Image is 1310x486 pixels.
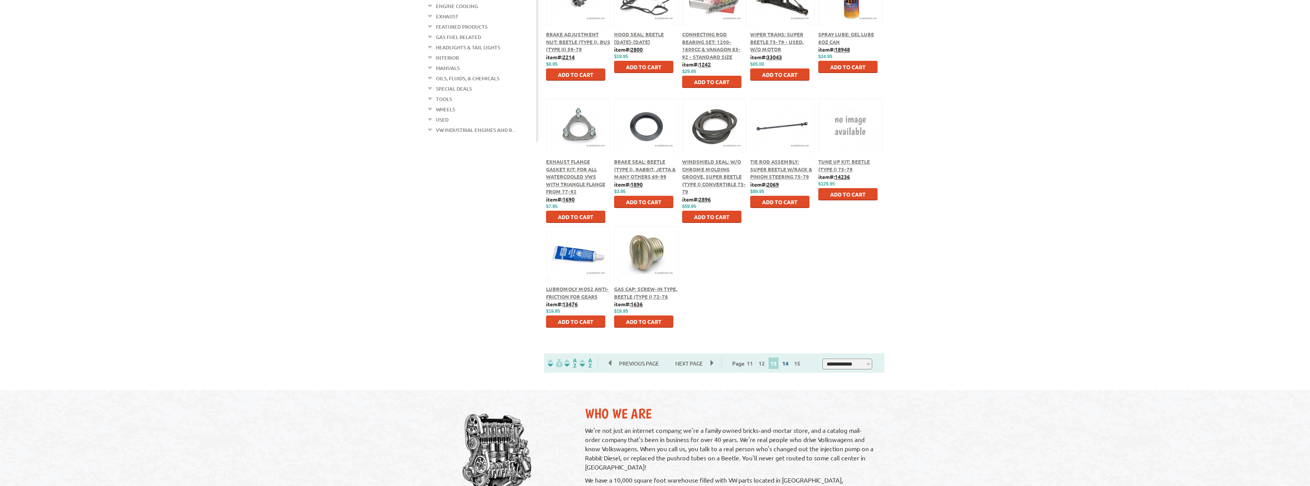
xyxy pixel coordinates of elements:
[750,196,809,208] button: Add to Cart
[682,61,711,68] b: item#:
[835,173,850,180] u: 14236
[614,301,643,307] b: item#:
[818,181,835,187] span: $129.95
[585,426,877,471] p: We're not just an internet company; we're a family owned bricks-and-mortar store, and a catalog m...
[721,357,814,369] div: Page
[614,61,673,73] button: Add to Cart
[546,54,575,60] b: item#:
[750,62,764,67] span: $65.00
[699,61,711,68] u: 1242
[546,309,560,314] span: $19.95
[835,46,850,53] u: 18948
[830,63,866,70] span: Add to Cart
[562,196,575,203] u: 1690
[611,358,666,369] span: Previous Page
[436,53,459,63] a: Interior
[436,94,452,104] a: Tools
[668,360,710,367] a: Next Page
[614,286,678,300] a: Gas Cap: Screw-In Type, Beetle (Type I) 72-78
[546,286,609,300] a: LubroMoly MoS2 Anti-Friction for Gears
[818,31,874,45] a: Spray Lube: Gel Lube 8oz Can
[818,188,878,200] button: Add to Cart
[626,318,662,325] span: Add to Cart
[631,46,643,53] u: 2800
[563,359,578,367] img: Sort by Headline
[614,31,664,45] a: Hood Seal: Beetle [DATE]-[DATE]
[436,115,449,125] a: Used
[792,360,802,367] a: 15
[682,196,711,203] b: item#:
[546,204,557,209] span: $7.95
[558,318,593,325] span: Add to Cart
[668,358,710,369] span: Next Page
[614,315,673,328] button: Add to Cart
[699,196,711,203] u: 2896
[436,42,500,52] a: Headlights & Tail Lights
[830,191,866,198] span: Add to Cart
[558,213,593,220] span: Add to Cart
[546,62,557,67] span: $6.95
[436,125,515,135] a: VW Industrial Engines and R...
[631,181,643,188] u: 1890
[694,78,730,85] span: Add to Cart
[609,360,668,367] a: Previous Page
[614,309,628,314] span: $19.95
[682,158,746,195] a: Windshield Seal: w/o Chrome Molding Groove, Super Beetle (Type I) Convertible 73-79
[626,63,662,70] span: Add to Cart
[546,301,578,307] b: item#:
[436,73,499,83] a: Oils, Fluids, & Chemicals
[436,1,478,11] a: Engine Cooling
[818,61,878,73] button: Add to Cart
[818,46,850,53] b: item#:
[757,360,767,367] a: 12
[631,301,643,307] u: 1636
[682,31,741,60] a: Connecting Rod Bearing Set: 1200-1600cc & Vanagon 83-92 - Standard Size
[750,181,779,188] b: item#:
[546,68,605,81] button: Add to Cart
[614,189,626,194] span: $3.95
[546,196,575,203] b: item#:
[578,359,593,367] img: Sort by Sales Rank
[614,54,628,59] span: $19.95
[780,360,790,367] a: 14
[682,204,696,209] span: $59.95
[750,31,804,52] a: Wiper Trans: Super Beetle 73-79 - Used, w/o Motor
[682,211,741,223] button: Add to Cart
[546,315,605,328] button: Add to Cart
[585,405,877,422] h2: Who We Are
[546,211,605,223] button: Add to Cart
[745,360,755,367] a: 11
[682,76,741,88] button: Add to Cart
[436,63,460,73] a: Manuals
[682,69,696,74] span: $29.95
[436,32,481,42] a: Gas Fuel Related
[546,31,610,52] a: Brake Adjustment Nut: Beetle (Type I), Bus (Type II) 59-79
[614,158,676,180] span: Brake Seal: Beetle (Type I), Rabbit, Jetta & Many Others 69-99
[769,358,779,369] span: 13
[562,54,575,60] u: 2214
[818,158,870,172] a: Tune Up Kit: Beetle (Type I) 75-79
[436,11,458,21] a: Exhaust
[694,213,730,220] span: Add to Cart
[762,198,798,205] span: Add to Cart
[558,71,593,78] span: Add to Cart
[818,173,850,180] b: item#:
[750,68,809,81] button: Add to Cart
[546,158,605,195] a: Exhaust Flange Gasket Kit: For all Watercooled VWs with triangle flange from 77-92
[614,196,673,208] button: Add to Cart
[750,158,812,180] a: Tie Rod Assembly: Super Beetle w/Rack & Pinion Steering 75-79
[762,71,798,78] span: Add to Cart
[548,359,563,367] img: filterpricelow.svg
[436,22,488,32] a: Featured Products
